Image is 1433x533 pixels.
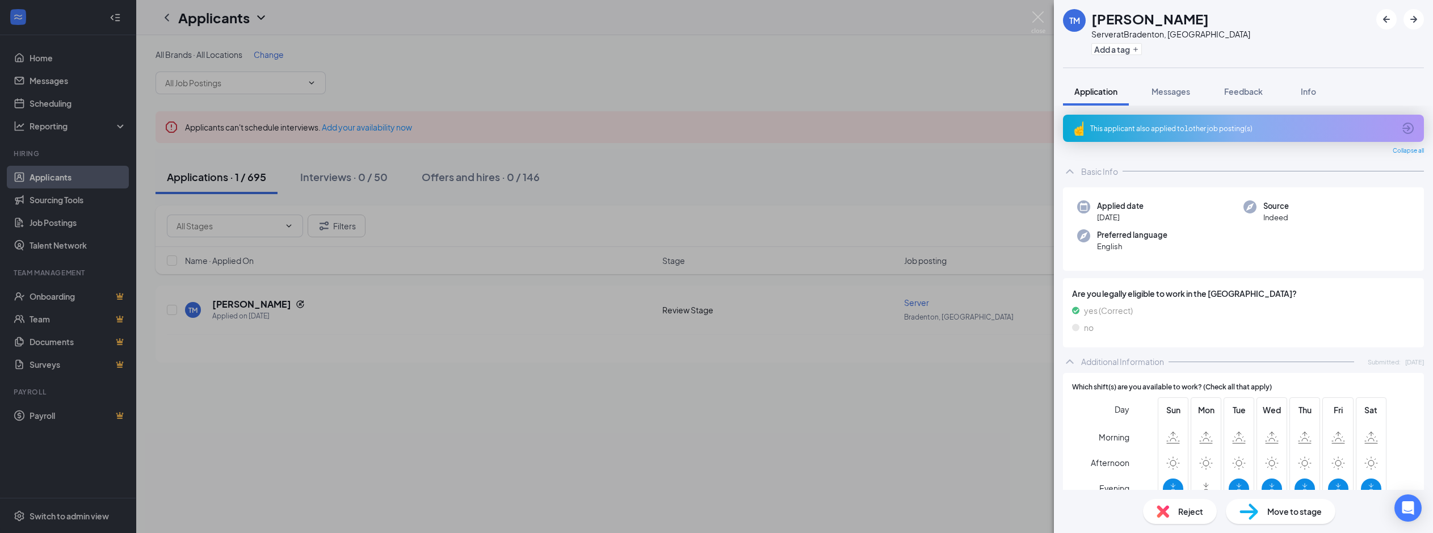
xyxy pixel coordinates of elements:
span: Wed [1262,404,1282,416]
span: Day [1115,403,1129,416]
svg: ArrowLeftNew [1380,12,1393,26]
span: Collapse all [1393,146,1424,156]
span: Feedback [1224,86,1263,96]
span: Sat [1361,404,1381,416]
span: Indeed [1263,212,1289,223]
div: Additional Information [1081,356,1164,367]
span: English [1097,241,1167,252]
span: Fri [1328,404,1348,416]
button: PlusAdd a tag [1091,43,1142,55]
svg: ChevronUp [1063,165,1077,178]
div: Basic Info [1081,166,1118,177]
span: yes (Correct) [1084,304,1133,317]
span: Submitted: [1368,357,1401,367]
span: Tue [1229,404,1249,416]
span: Info [1301,86,1316,96]
svg: ArrowCircle [1401,121,1415,135]
svg: Plus [1132,46,1139,53]
span: Evening [1099,478,1129,498]
span: [DATE] [1097,212,1144,223]
span: Which shift(s) are you available to work? (Check all that apply) [1072,382,1272,393]
span: Thu [1295,404,1315,416]
div: Open Intercom Messenger [1394,494,1422,522]
span: Afternoon [1091,452,1129,473]
button: ArrowRight [1403,9,1424,30]
span: Application [1074,86,1117,96]
button: ArrowLeftNew [1376,9,1397,30]
span: Reject [1178,505,1203,518]
span: Messages [1152,86,1190,96]
div: TM [1069,15,1080,26]
span: Move to stage [1267,505,1322,518]
span: [DATE] [1405,357,1424,367]
div: Server at Bradenton, [GEOGRAPHIC_DATA] [1091,28,1250,40]
span: Preferred language [1097,229,1167,241]
span: Mon [1196,404,1216,416]
span: Sun [1163,404,1183,416]
svg: ChevronUp [1063,355,1077,368]
span: no [1084,321,1094,334]
svg: ArrowRight [1407,12,1421,26]
span: Source [1263,200,1289,212]
div: This applicant also applied to 1 other job posting(s) [1090,124,1394,133]
span: Morning [1099,427,1129,447]
span: Applied date [1097,200,1144,212]
h1: [PERSON_NAME] [1091,9,1209,28]
span: Are you legally eligible to work in the [GEOGRAPHIC_DATA]? [1072,287,1415,300]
